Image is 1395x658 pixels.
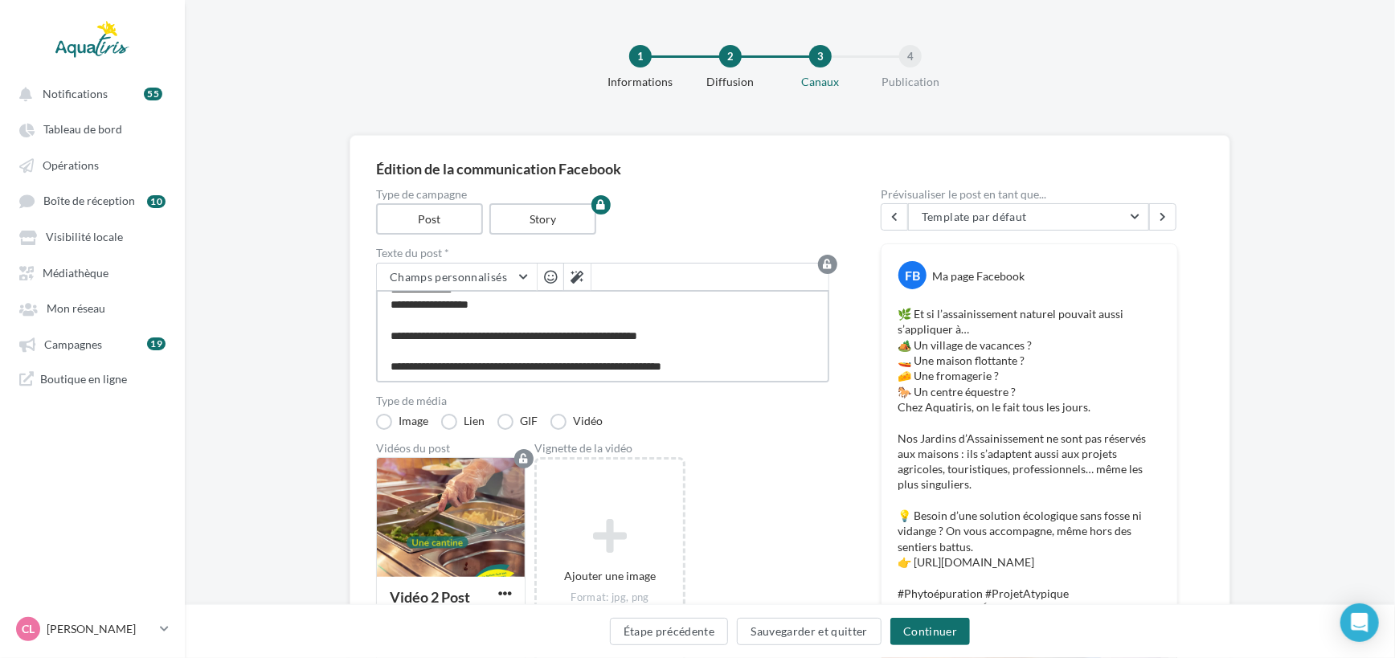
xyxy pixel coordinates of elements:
[922,210,1027,223] span: Template par défaut
[881,189,1178,200] div: Prévisualiser le post en tant que...
[809,45,832,67] div: 3
[147,337,166,350] div: 19
[534,443,685,454] div: Vignette de la vidéo
[22,621,35,637] span: CL
[144,88,162,100] div: 55
[10,365,175,393] a: Boutique en ligne
[147,195,166,208] div: 10
[610,618,729,645] button: Étape précédente
[43,87,108,100] span: Notifications
[489,203,596,235] label: Story
[932,268,1025,284] div: Ma page Facebook
[47,621,153,637] p: [PERSON_NAME]
[390,270,507,284] span: Champs personnalisés
[550,414,603,430] label: Vidéo
[47,302,105,316] span: Mon réseau
[10,293,175,322] a: Mon réseau
[898,261,927,289] div: FB
[43,266,108,280] span: Médiathèque
[890,618,970,645] button: Continuer
[737,618,882,645] button: Sauvegarder et quitter
[769,74,872,90] div: Canaux
[40,371,127,386] span: Boutique en ligne
[43,158,99,172] span: Opérations
[497,414,538,430] label: GIF
[10,258,175,287] a: Médiathèque
[859,74,962,90] div: Publication
[377,264,537,291] button: Champs personnalisés
[589,74,692,90] div: Informations
[376,414,428,430] label: Image
[13,614,172,644] a: CL [PERSON_NAME]
[376,247,829,259] label: Texte du post *
[10,222,175,251] a: Visibilité locale
[10,186,175,215] a: Boîte de réception 10
[46,231,123,244] span: Visibilité locale
[10,329,175,358] a: Campagnes 19
[679,74,782,90] div: Diffusion
[43,123,122,137] span: Tableau de bord
[898,306,1161,616] p: 🌿 Et si l’assainissement naturel pouvait aussi s’appliquer à… 🏕️ Un village de vacances ? 🚤 Une m...
[908,203,1149,231] button: Template par défaut
[10,79,169,108] button: Notifications 55
[899,45,922,67] div: 4
[147,335,166,353] a: 19
[1340,603,1379,642] div: Open Intercom Messenger
[10,150,175,179] a: Opérations
[441,414,485,430] label: Lien
[376,443,526,454] div: Vidéos du post
[390,588,470,622] div: Vidéo 2 Post Facebook
[376,161,1204,176] div: Édition de la communication Facebook
[629,45,652,67] div: 1
[376,189,829,200] label: Type de campagne
[719,45,742,67] div: 2
[43,194,135,208] span: Boîte de réception
[44,337,102,351] span: Campagnes
[376,203,483,235] label: Post
[10,114,175,143] a: Tableau de bord
[376,395,829,407] label: Type de média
